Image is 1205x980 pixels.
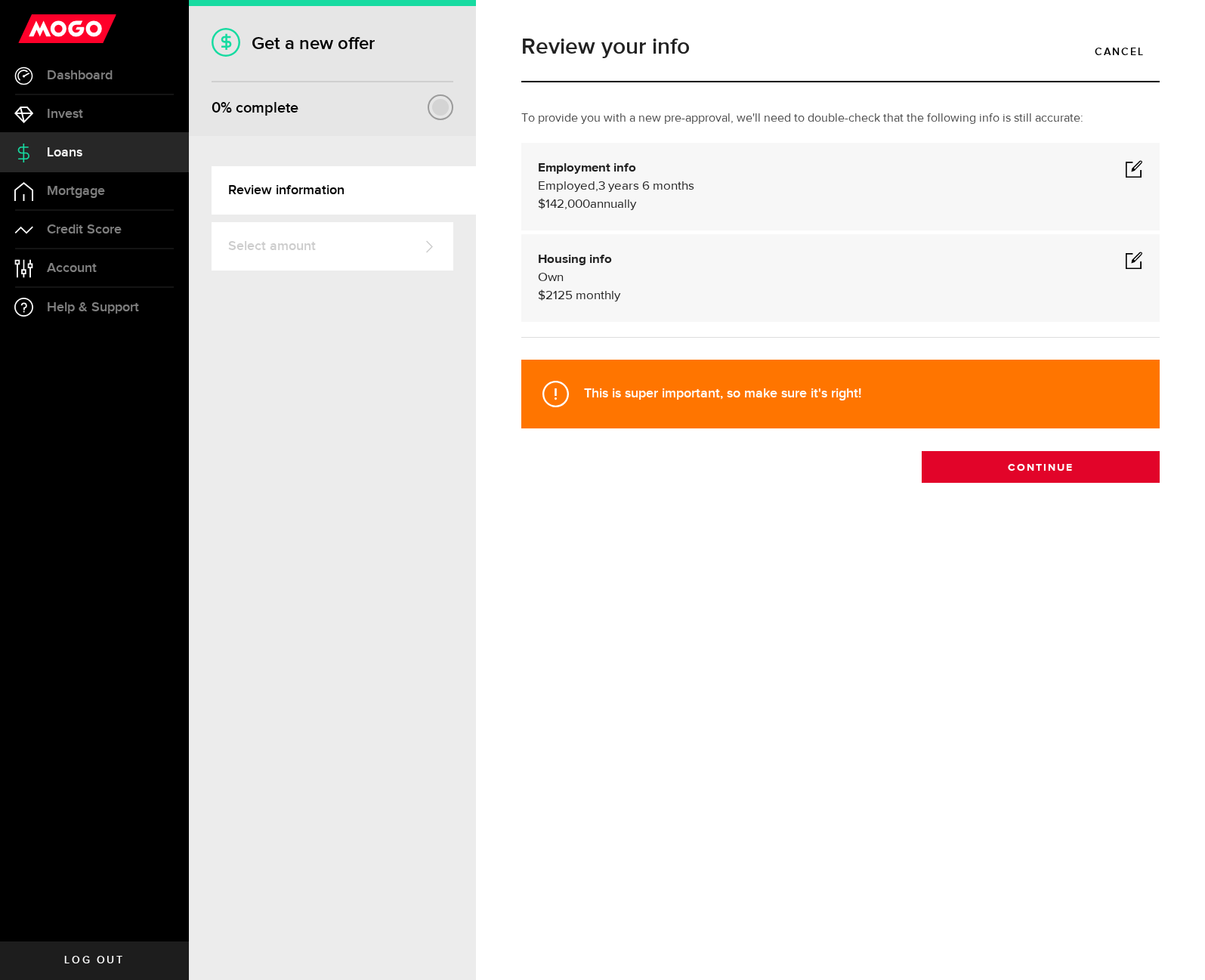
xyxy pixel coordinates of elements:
[521,36,1160,58] h1: Review your info
[595,180,598,193] span: ,
[47,146,82,159] span: Loans
[538,289,545,302] span: $
[538,180,595,193] span: Employed
[538,253,612,266] b: Housing info
[47,107,83,121] span: Invest
[212,222,453,271] a: Select amount
[47,301,139,314] span: Help & Support
[576,289,620,302] span: monthly
[538,198,590,211] span: $142,000
[47,184,105,198] span: Mortgage
[538,162,636,175] b: Employment info
[212,99,221,117] span: 0
[47,261,97,275] span: Account
[64,955,124,966] span: Log out
[545,289,573,302] span: 2125
[1080,36,1160,67] a: Cancel
[212,94,298,122] div: % complete
[212,32,453,54] h1: Get a new offer
[521,110,1160,128] p: To provide you with a new pre-approval, we'll need to double-check that the following info is sti...
[12,6,57,51] button: Open LiveChat chat widget
[47,223,122,236] span: Credit Score
[598,180,694,193] span: 3 years 6 months
[584,385,861,401] strong: This is super important, so make sure it's right!
[590,198,636,211] span: annually
[47,69,113,82] span: Dashboard
[538,271,564,284] span: Own
[922,451,1160,483] button: Continue
[212,166,476,215] a: Review information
